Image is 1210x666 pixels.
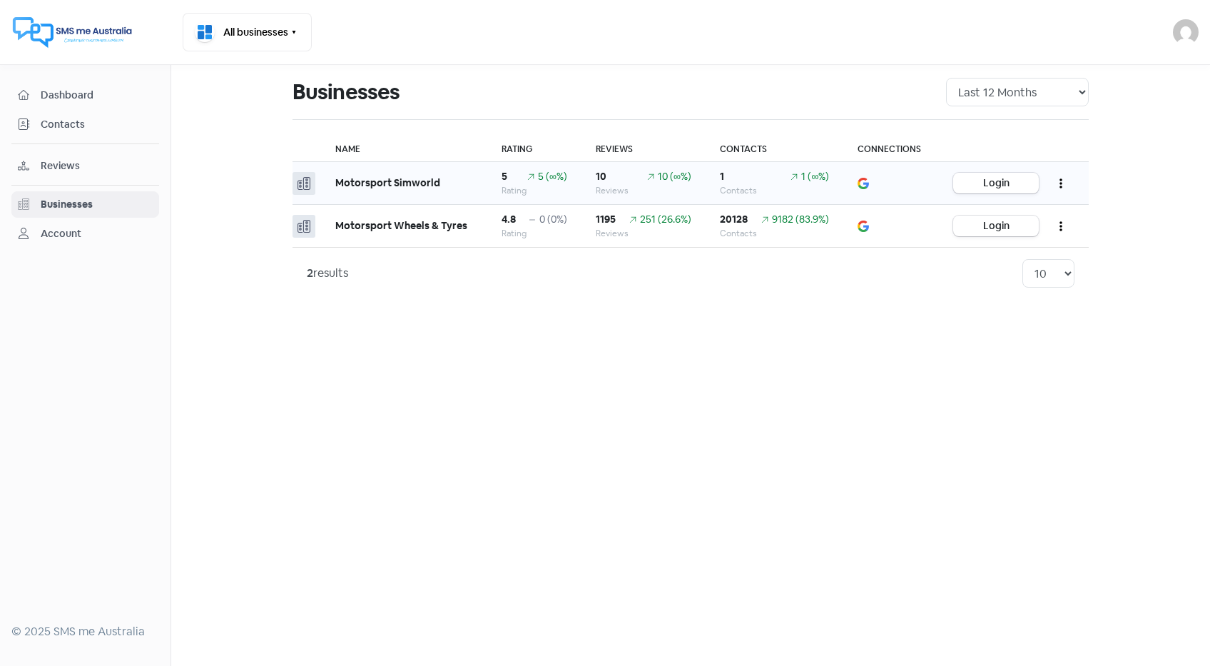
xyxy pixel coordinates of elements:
a: Reviews [11,153,159,179]
strong: 2 [307,266,313,281]
img: google.png [858,178,869,189]
th: Connections [843,137,939,162]
div: Rating [502,227,567,240]
div: Contacts [720,227,830,240]
div: 1 [720,169,724,184]
button: Login [953,173,1039,193]
a: Account [11,221,159,247]
div: 5 [502,169,507,184]
div: Contacts [720,184,830,197]
th: Reviews [581,137,706,162]
h1: Businesses [293,69,400,115]
div: 1 (∞%) [801,169,829,184]
img: User [1173,19,1199,45]
a: Dashboard [11,82,159,109]
span: Dashboard [41,88,153,103]
img: google.png [858,221,869,232]
th: Contacts [706,137,844,162]
span: Reviews [41,158,153,173]
div: Reviews [596,184,691,197]
a: Contacts [11,111,159,138]
b: Motorsport Wheels & Tyres [335,219,467,232]
div: Account [41,226,81,241]
b: Motorsport Simworld [335,176,440,189]
div: 0 (0%) [539,212,567,227]
div: 9182 (83.9%) [772,212,829,227]
div: 10 [596,169,606,184]
div: 251 (26.6%) [640,212,691,227]
div: Rating [502,184,567,197]
th: Rating [487,137,581,162]
div: results [307,265,348,282]
span: Contacts [41,117,153,132]
div: 5 (∞%) [538,169,567,184]
div: Businesses [41,197,93,212]
div: 1195 [596,212,616,227]
div: © 2025 SMS me Australia [11,623,159,640]
th: Name [321,137,487,162]
div: 20128 [720,212,748,227]
button: Login [953,216,1039,236]
div: 4.8 [502,212,516,227]
button: All businesses [183,13,312,51]
div: 10 (∞%) [658,169,691,184]
a: Businesses [11,191,159,218]
div: Reviews [596,227,691,240]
